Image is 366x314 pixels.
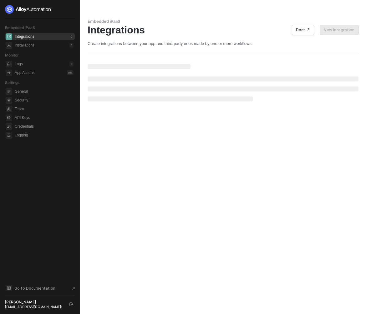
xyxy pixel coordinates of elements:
span: Credentials [15,123,74,130]
span: General [15,88,74,95]
div: 0 % [67,70,74,75]
a: Knowledge Base [5,284,75,292]
span: installations [6,42,12,49]
span: logout [69,302,73,306]
span: API Keys [15,114,74,121]
span: credentials [6,123,12,130]
span: documentation [6,285,12,291]
span: Logging [15,131,74,139]
span: Team [15,105,74,113]
div: 0 [69,34,74,39]
div: 0 [69,43,74,48]
span: icon-logs [6,61,12,67]
div: [PERSON_NAME] [5,300,64,305]
span: Settings [5,80,19,85]
span: icon-app-actions [6,70,12,76]
span: general [6,88,12,95]
div: Integrations [88,24,358,36]
img: logo [5,5,51,14]
span: team [6,106,12,112]
div: Installations [15,43,34,48]
div: Embedded iPaaS [88,19,358,24]
div: Integrations [15,34,34,39]
div: Logs [15,61,23,67]
button: Docs ↗ [292,25,314,35]
div: Create integrations between your app and third-party ones made by one or more workflows. [88,41,358,46]
span: Go to Documentation [14,286,55,291]
span: Security [15,96,74,104]
a: logo [5,5,75,14]
div: Docs ↗ [296,27,310,32]
div: [EMAIL_ADDRESS][DOMAIN_NAME] • [5,305,64,309]
span: security [6,97,12,104]
span: Embedded iPaaS [5,25,35,30]
span: document-arrow [70,285,77,292]
span: logging [6,132,12,139]
div: 0 [69,61,74,66]
button: New Integration [320,25,358,35]
span: Monitor [5,53,19,57]
span: integrations [6,33,12,40]
span: api-key [6,115,12,121]
div: App Actions [15,70,34,76]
